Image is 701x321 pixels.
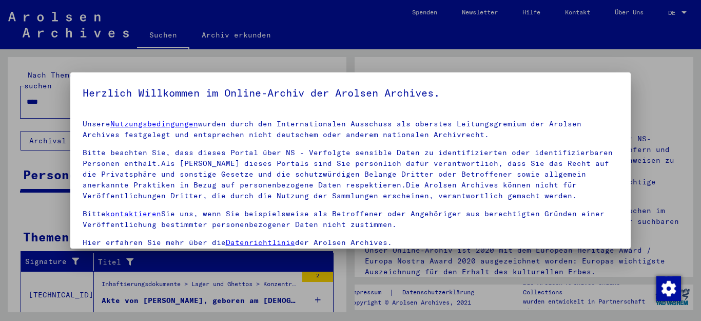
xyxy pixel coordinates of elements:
p: Bitte beachten Sie, dass dieses Portal über NS - Verfolgte sensible Daten zu identifizierten oder... [83,147,619,201]
a: Nutzungsbedingungen [110,119,198,128]
p: Hier erfahren Sie mehr über die der Arolsen Archives. [83,237,619,248]
a: kontaktieren [106,209,161,218]
p: Unsere wurden durch den Internationalen Ausschuss als oberstes Leitungsgremium der Arolsen Archiv... [83,119,619,140]
a: Datenrichtlinie [226,238,295,247]
div: Zmiana zgody [656,276,680,300]
p: Bitte Sie uns, wenn Sie beispielsweise als Betroffener oder Angehöriger aus berechtigten Gründen ... [83,209,619,230]
img: Zmiana zgody [656,276,681,301]
h5: Herzlich Willkommen im Online-Archiv der Arolsen Archives. [83,85,619,101]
